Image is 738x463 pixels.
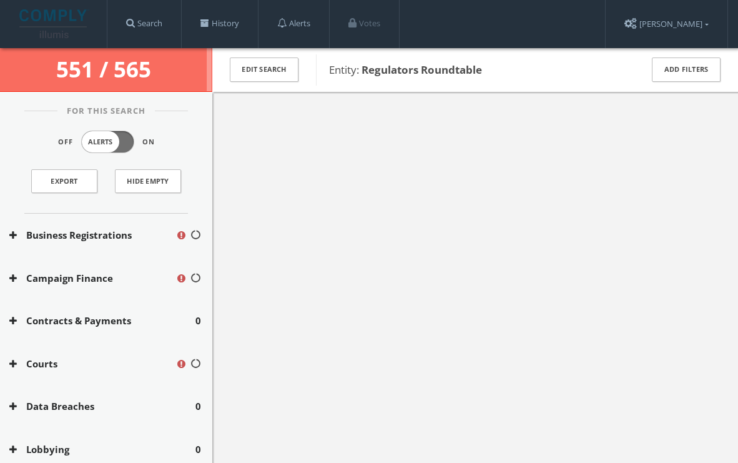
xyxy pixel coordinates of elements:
[56,54,156,84] span: 551 / 565
[115,169,181,193] button: Hide Empty
[31,169,97,193] a: Export
[9,399,195,414] button: Data Breaches
[142,137,155,147] span: On
[9,228,175,242] button: Business Registrations
[9,314,195,328] button: Contracts & Payments
[329,62,482,77] span: Entity:
[652,57,721,82] button: Add Filters
[195,442,201,457] span: 0
[9,271,175,286] button: Campaign Finance
[9,357,175,371] button: Courts
[58,137,73,147] span: Off
[195,399,201,414] span: 0
[57,105,155,117] span: For This Search
[362,62,482,77] b: Regulators Roundtable
[230,57,298,82] button: Edit Search
[195,314,201,328] span: 0
[9,442,195,457] button: Lobbying
[19,9,89,38] img: illumis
